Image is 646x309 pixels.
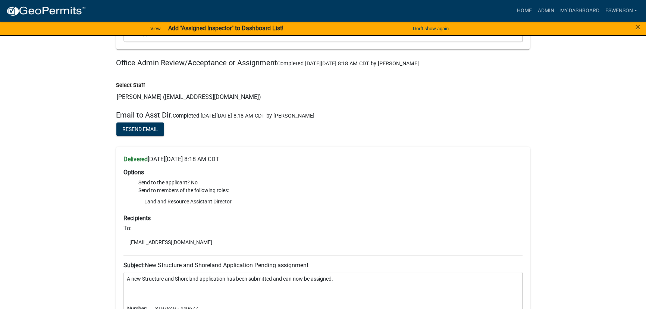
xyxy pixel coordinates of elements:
strong: Delivered [123,156,148,163]
li: [EMAIL_ADDRESS][DOMAIN_NAME] [123,237,523,248]
a: My Dashboard [557,4,602,18]
button: Resend Email [116,122,164,136]
button: Don't show again [410,22,452,35]
h6: [DATE][DATE] 8:18 AM CDT [123,156,523,163]
button: Close [636,22,640,31]
strong: Recipients [123,215,151,222]
a: View Application [127,31,165,37]
li: Send to the applicant? No [138,179,523,187]
label: Select Staff [116,83,145,88]
h5: Office Admin Review/Acceptance or Assignment [116,58,530,67]
a: Home [514,4,534,18]
h6: New Structure and Shoreland Application Pending assignment [123,262,523,269]
strong: Options [123,169,144,176]
a: View [147,22,164,35]
strong: Add "Assigned Inspector" to Dashboard List! [168,25,283,32]
h6: To: [123,225,523,232]
a: eswenson [602,4,640,18]
span: × [636,22,640,32]
li: Land and Resource Assistant Director [138,196,523,207]
p: A new Structure and Shoreland application has been submitted and can now be assigned. [127,275,519,283]
span: Completed [DATE][DATE] 8:18 AM CDT by [PERSON_NAME] [277,60,419,67]
a: Admin [534,4,557,18]
h5: Email to Asst Dir. [116,110,530,119]
li: Send to members of the following roles: [138,187,523,209]
span: Completed [DATE][DATE] 8:18 AM CDT by [PERSON_NAME] [173,113,314,119]
strong: Subject: [123,262,145,269]
span: Resend Email [122,126,158,132]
